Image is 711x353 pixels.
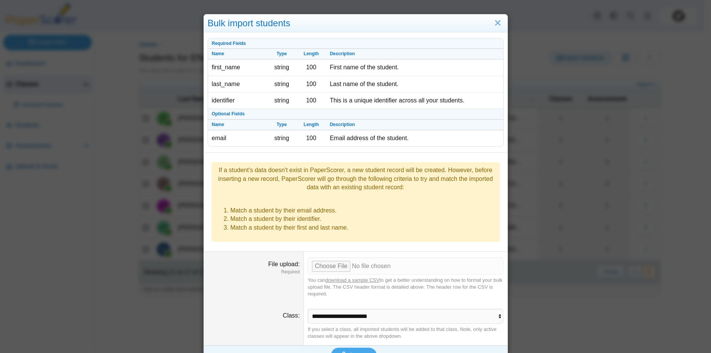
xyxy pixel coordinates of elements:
[267,59,297,76] td: string
[267,76,297,93] td: string
[492,17,504,30] a: Close
[208,38,503,49] th: Required Fields
[267,130,297,146] td: string
[231,224,496,232] li: Match a student by their first and last name.
[208,109,503,120] th: Optional Fields
[208,269,300,275] dfn: Required
[268,261,300,267] label: File upload
[308,326,504,340] div: If you select a class, all imported students will be added to that class. Note, only active class...
[204,14,507,32] div: Bulk import students
[267,120,297,130] th: Type
[296,120,326,130] th: Length
[308,277,504,298] div: You can to get a better understanding on how to format your bulk upload file. The CSV header form...
[231,206,496,215] li: Match a student by their email address.
[326,120,503,130] th: Description
[208,120,267,130] th: Name
[267,49,297,59] th: Type
[325,277,379,283] a: download a sample CSV
[231,215,496,223] li: Match a student by their identifier.
[267,93,297,109] td: string
[296,59,326,76] td: 100
[283,312,299,319] label: Class
[326,93,503,109] td: This is a unique identifier across all your students.
[326,130,503,146] td: Email address of the student.
[215,166,496,192] div: If a student's data doesn't exist in PaperScorer, a new student record will be created. However, ...
[208,93,267,109] td: identifier
[296,49,326,59] th: Length
[326,49,503,59] th: Description
[326,59,503,76] td: First name of the student.
[296,130,326,146] td: 100
[208,59,267,76] td: first_name
[296,76,326,93] td: 100
[208,130,267,146] td: email
[296,93,326,109] td: 100
[208,76,267,93] td: last_name
[208,49,267,59] th: Name
[326,76,503,93] td: Last name of the student.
